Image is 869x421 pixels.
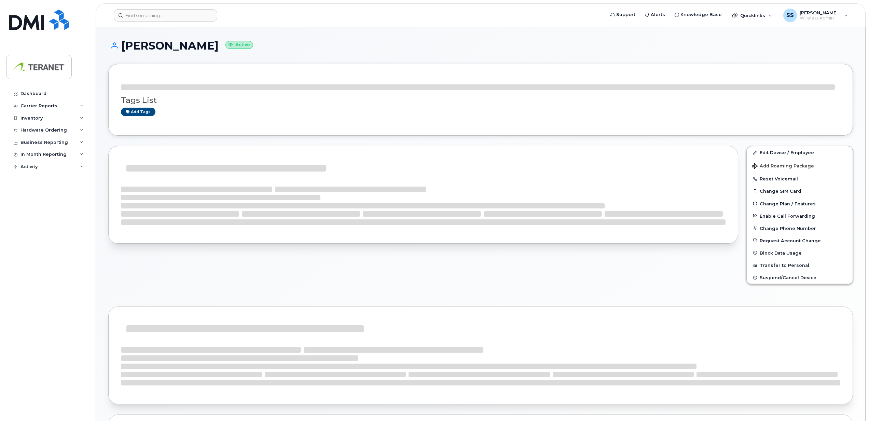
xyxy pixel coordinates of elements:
button: Add Roaming Package [747,159,853,173]
button: Change SIM Card [747,185,853,197]
button: Request Account Change [747,234,853,247]
button: Transfer to Personal [747,259,853,271]
h1: [PERSON_NAME] [108,40,853,52]
a: Edit Device / Employee [747,146,853,159]
button: Change Phone Number [747,222,853,234]
h3: Tags List [121,96,840,105]
span: Change Plan / Features [760,201,816,206]
button: Block Data Usage [747,247,853,259]
span: Suspend/Cancel Device [760,275,816,280]
button: Enable Call Forwarding [747,210,853,222]
small: Active [225,41,253,49]
button: Suspend/Cancel Device [747,271,853,284]
button: Change Plan / Features [747,198,853,210]
button: Reset Voicemail [747,173,853,185]
span: Enable Call Forwarding [760,213,815,218]
a: Add tags [121,108,155,116]
span: Add Roaming Package [752,163,814,170]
